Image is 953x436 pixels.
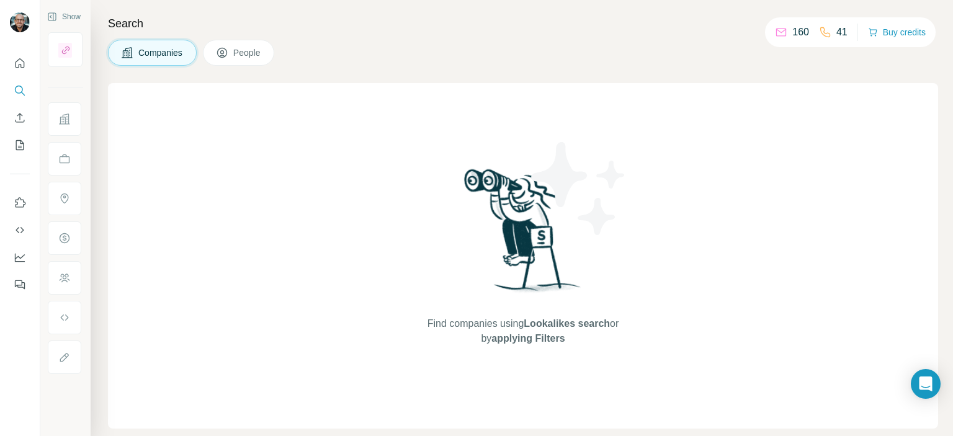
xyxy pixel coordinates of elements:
span: Lookalikes search [524,318,610,329]
img: Surfe Illustration - Stars [523,133,635,244]
span: Find companies using or by [424,316,622,346]
button: Buy credits [868,24,926,41]
span: People [233,47,262,59]
span: applying Filters [491,333,565,344]
h4: Search [108,15,938,32]
button: Use Surfe API [10,219,30,241]
p: 160 [792,25,809,40]
button: Dashboard [10,246,30,269]
img: Avatar [10,12,30,32]
button: Show [38,7,89,26]
button: Feedback [10,274,30,296]
p: 41 [836,25,848,40]
button: My lists [10,134,30,156]
button: Quick start [10,52,30,74]
div: Open Intercom Messenger [911,369,941,399]
button: Use Surfe on LinkedIn [10,192,30,214]
span: Companies [138,47,184,59]
button: Enrich CSV [10,107,30,129]
button: Search [10,79,30,102]
img: Surfe Illustration - Woman searching with binoculars [459,166,588,304]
